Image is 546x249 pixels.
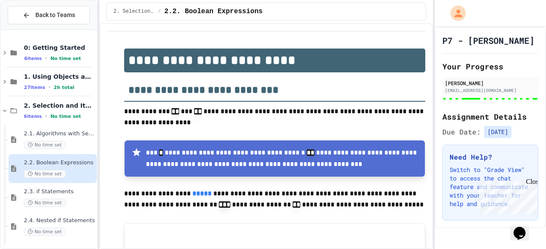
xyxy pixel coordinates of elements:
[24,73,95,80] span: 1. Using Objects and Methods
[442,127,481,137] span: Due Date:
[510,215,537,240] iframe: chat widget
[24,114,42,119] span: 6 items
[484,126,511,138] span: [DATE]
[445,79,536,87] div: [PERSON_NAME]
[50,56,81,61] span: No time set
[24,102,95,109] span: 2. Selection and Iteration
[24,130,95,137] span: 2.1. Algorithms with Selection and Repetition
[24,217,95,224] span: 2.4. Nested if Statements
[24,56,42,61] span: 4 items
[113,8,154,15] span: 2. Selection and Iteration
[35,11,75,20] span: Back to Teams
[442,111,538,123] h2: Assignment Details
[45,113,47,120] span: •
[3,3,59,54] div: Chat with us now!Close
[164,6,262,17] span: 2.2. Boolean Expressions
[475,178,537,214] iframe: chat widget
[442,34,534,46] h1: P7 - [PERSON_NAME]
[8,6,90,24] button: Back to Teams
[45,55,47,62] span: •
[24,141,66,149] span: No time set
[24,44,95,52] span: 0: Getting Started
[450,166,531,208] p: Switch to "Grade View" to access the chat feature and communicate with your teacher for help and ...
[441,3,468,23] div: My Account
[450,152,531,162] h3: Need Help?
[445,87,536,94] div: [EMAIL_ADDRESS][DOMAIN_NAME]
[24,228,66,236] span: No time set
[24,170,66,178] span: No time set
[54,85,75,90] span: 2h total
[24,199,66,207] span: No time set
[49,84,50,91] span: •
[24,85,45,90] span: 27 items
[24,188,95,195] span: 2.3. if Statements
[50,114,81,119] span: No time set
[24,159,95,166] span: 2.2. Boolean Expressions
[158,8,161,15] span: /
[442,60,538,72] h2: Your Progress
